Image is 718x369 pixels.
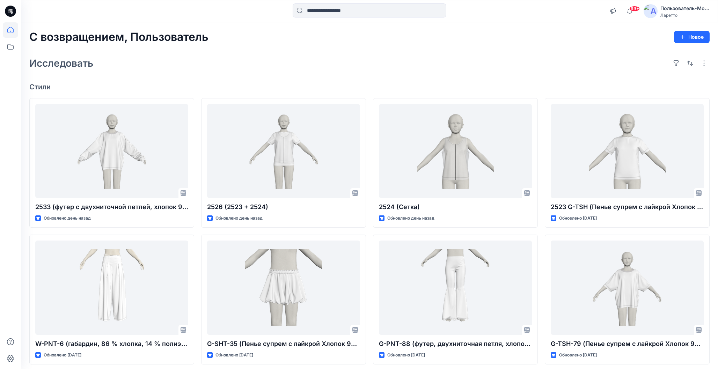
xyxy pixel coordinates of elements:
ya-tr-span: Стили [29,83,51,91]
span: 99+ [629,6,640,12]
ya-tr-span: G-PNT-88 (футер, двухниточная петля, хлопок 95 %, эластан 5 %) [379,340,591,347]
img: аватар [644,4,658,18]
p: 2533 (футер с двухниточной петлей, хлопок 92 %, эластан 8 %) [35,202,188,212]
a: G-TSH-79 (Пенье супрем с лайкрой Хлопок 95 % эластан 5 %) [551,241,704,334]
ya-tr-span: Обновлено [DATE] [44,352,81,357]
a: 2523 G-TSH (Пенье супрем с лайкрой Хлопок 95 % эластан 5 %) [551,104,704,198]
ya-tr-span: 2524 (Сетка) [379,203,420,211]
p: Обновлено день назад [215,215,263,222]
ya-tr-span: Исследовать [29,57,93,69]
p: G-SHT-35 (Пенье супрем с лайкрой Хлопок 95 % эластан 5 %) [207,339,360,349]
a: G-SHT-35 (Пенье супрем с лайкрой Хлопок 95 % эластан 5 %) [207,241,360,334]
p: W-PNT-6 (габардин, 86 % хлопка, 14 % полиэстера) [35,339,188,349]
a: W-PNT-6 (габардин, 86 % хлопка, 14 % полиэстера) [35,241,188,334]
a: G-PNT-88 (футер, двухниточная петля, хлопок 95 %, эластан 5 %) [379,241,532,334]
p: Обновлено [DATE] [387,352,425,359]
ya-tr-span: С возвращением, Пользователь [29,30,208,44]
ya-tr-span: Обновлено [DATE] [559,215,597,221]
a: 2524 (Сетка) [379,104,532,198]
button: Новое [674,31,710,43]
a: 2533 (футер с двухниточной петлей, хлопок 92 %, эластан 8 %) [35,104,188,198]
a: 2526 (2523 + 2524) [207,104,360,198]
ya-tr-span: Обновлено день назад [44,215,91,221]
ya-tr-span: Обновлено [DATE] [215,352,253,357]
p: Обновлено [DATE] [559,352,597,359]
p: Обновлено день назад [387,215,434,222]
p: 2526 (2523 + 2524) [207,202,360,212]
ya-tr-span: Ларетто [660,13,677,18]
